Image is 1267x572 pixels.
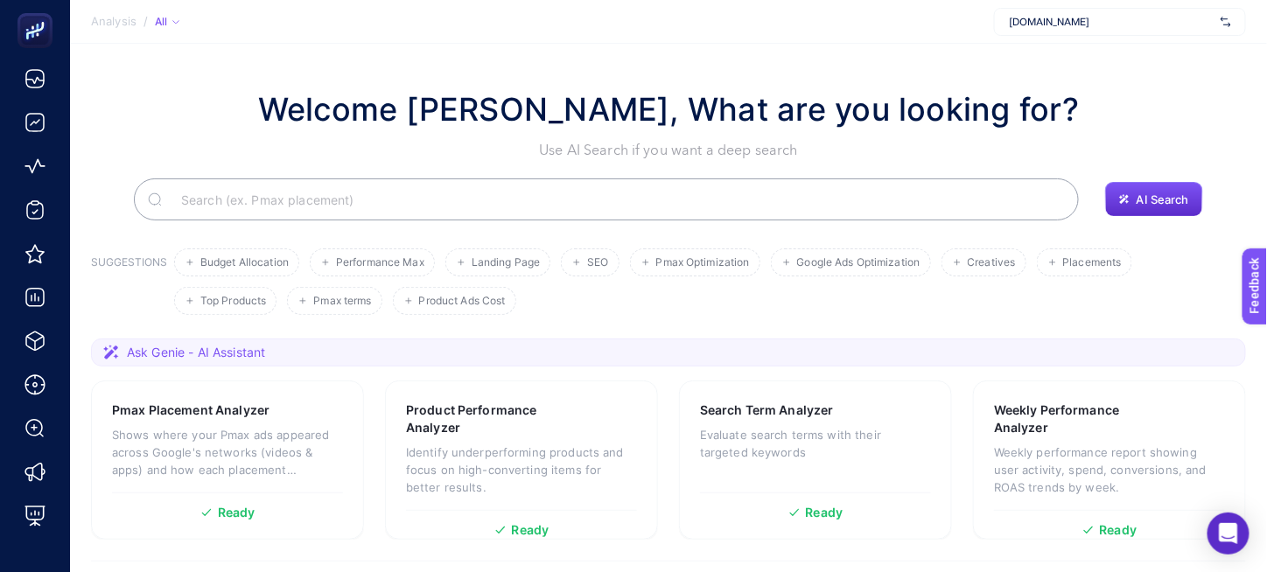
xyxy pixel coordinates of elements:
[419,295,506,308] span: Product Ads Cost
[385,380,658,540] a: Product Performance AnalyzerIdentify underperforming products and focus on high-converting items ...
[587,256,608,269] span: SEO
[700,401,834,419] h3: Search Term Analyzer
[406,443,637,496] p: Identify underperforming products and focus on high-converting items for better results.
[994,443,1225,496] p: Weekly performance report showing user activity, spend, conversions, and ROAS trends by week.
[127,344,265,361] span: Ask Genie - AI Assistant
[1221,13,1231,31] img: svg%3e
[155,15,179,29] div: All
[91,255,167,315] h3: SUGGESTIONS
[200,256,289,269] span: Budget Allocation
[167,175,1065,224] input: Search
[797,256,920,269] span: Google Ads Optimization
[112,401,269,419] h3: Pmax Placement Analyzer
[313,295,371,308] span: Pmax terms
[91,380,364,540] a: Pmax Placement AnalyzerShows where your Pmax ads appeared across Google's networks (videos & apps...
[336,256,424,269] span: Performance Max
[406,401,582,436] h3: Product Performance Analyzer
[512,524,549,536] span: Ready
[200,295,266,308] span: Top Products
[218,506,255,519] span: Ready
[258,140,1080,161] p: Use AI Search if you want a deep search
[10,5,66,19] span: Feedback
[973,380,1246,540] a: Weekly Performance AnalyzerWeekly performance report showing user activity, spend, conversions, a...
[1100,524,1137,536] span: Ready
[806,506,843,519] span: Ready
[112,426,343,478] p: Shows where your Pmax ads appeared across Google's networks (videos & apps) and how each placemen...
[1137,192,1189,206] span: AI Search
[1009,15,1214,29] span: [DOMAIN_NAME]
[656,256,750,269] span: Pmax Optimization
[1063,256,1122,269] span: Placements
[91,15,136,29] span: Analysis
[472,256,540,269] span: Landing Page
[258,86,1080,133] h1: Welcome [PERSON_NAME], What are you looking for?
[968,256,1016,269] span: Creatives
[143,14,148,28] span: /
[679,380,952,540] a: Search Term AnalyzerEvaluate search terms with their targeted keywordsReady
[1105,182,1203,217] button: AI Search
[1207,513,1249,555] div: Open Intercom Messenger
[994,401,1170,436] h3: Weekly Performance Analyzer
[700,426,931,461] p: Evaluate search terms with their targeted keywords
